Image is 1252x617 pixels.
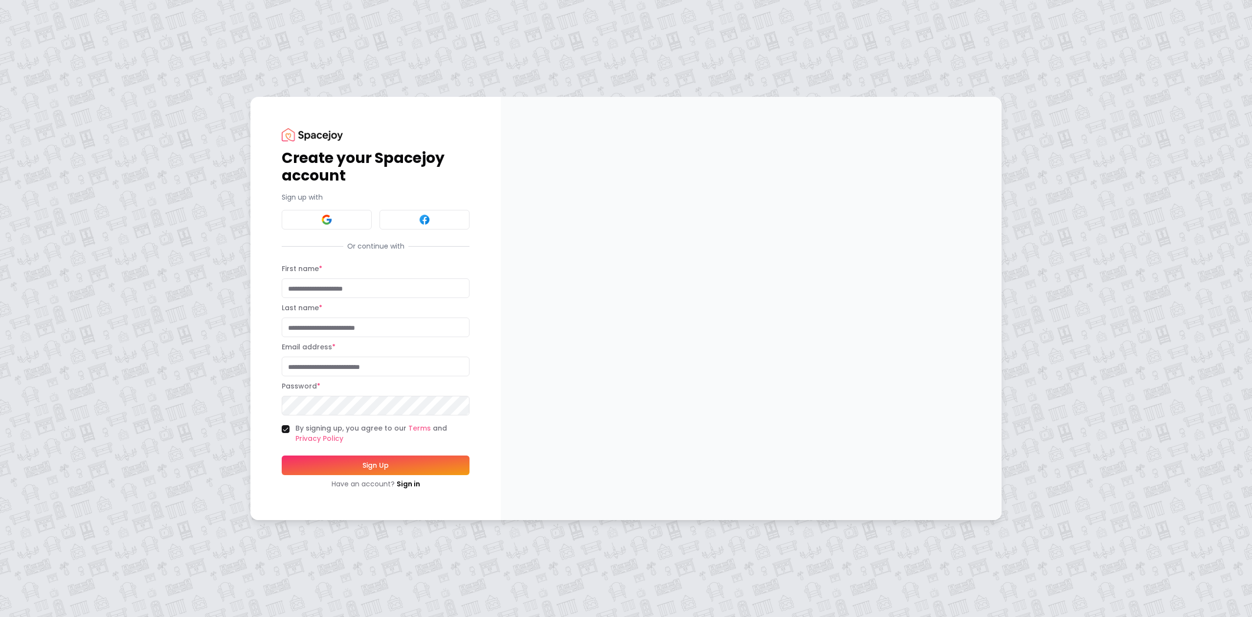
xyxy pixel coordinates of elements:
label: Password [282,381,320,391]
a: Privacy Policy [295,434,343,443]
img: Spacejoy Logo [282,128,343,141]
img: banner [501,97,1002,520]
label: First name [282,264,322,274]
button: Sign Up [282,456,469,475]
span: Or continue with [343,241,408,251]
label: Email address [282,342,335,352]
a: Sign in [397,479,420,489]
img: Facebook signin [419,214,430,226]
p: Sign up with [282,192,469,202]
a: Terms [408,423,431,433]
label: Last name [282,303,322,313]
div: Have an account? [282,479,469,489]
img: Google signin [321,214,333,226]
h1: Create your Spacejoy account [282,149,469,184]
label: By signing up, you agree to our and [295,423,469,444]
